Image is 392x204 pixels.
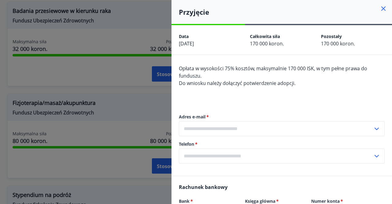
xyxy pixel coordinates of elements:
font: [DATE] [179,40,194,47]
font: Przyjęcie [179,7,209,17]
font: Rachunek bankowy [179,184,228,191]
font: 170 000 koron. [321,40,355,47]
font: Numer konta [311,198,340,204]
font: Telefon [179,141,194,147]
font: Adres e-mail [179,114,205,120]
font: Bank [179,198,190,204]
font: Data [179,33,189,39]
font: Pozostały [321,33,342,39]
font: Księga główna [245,198,275,204]
font: Opłata w wysokości 75% kosztów, maksymalnie 170 000 ISK, w tym pełne prawa do funduszu. [179,65,367,79]
font: 170 000 koron. [250,40,284,47]
font: Całkowita siła [250,33,280,39]
font: Do wniosku należy dołączyć potwierdzenie adopcji. [179,80,296,87]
